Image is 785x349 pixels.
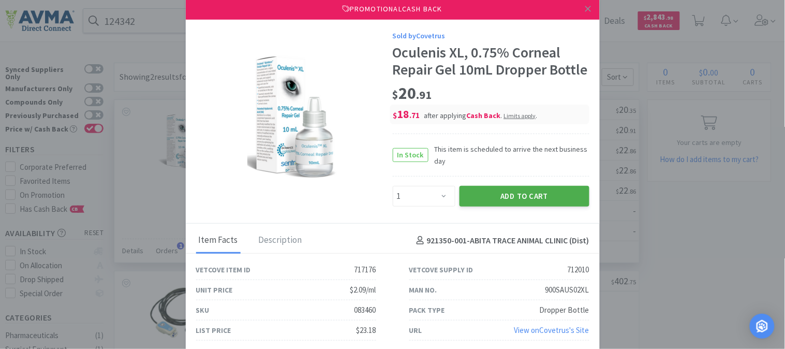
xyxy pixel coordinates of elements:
[750,314,775,339] div: Open Intercom Messenger
[409,264,473,275] div: Vetcove Supply ID
[196,284,233,296] div: Unit Price
[545,284,589,296] div: 900SAUS02XL
[256,228,305,254] div: Description
[196,304,210,316] div: SKU
[428,143,589,167] span: This item is scheduled to arrive the next business day
[514,325,589,335] a: View onCovetrus's Site
[350,284,376,296] div: $2.09/ml
[196,325,231,336] div: List Price
[412,234,589,248] h4: 921350-001 - ABITA TRACE ANIMAL CLINIC (Dist)
[540,304,589,316] div: Dropper Bottle
[504,112,536,120] span: Limits apply
[409,304,445,316] div: Pack Type
[409,325,422,336] div: URL
[393,44,589,79] div: Oculenis XL, 0.75% Corneal Repair Gel 10mL Dropper Bottle
[393,110,397,120] span: $
[354,304,376,316] div: 083460
[409,284,437,296] div: Man No.
[467,111,501,120] i: Cash Back
[393,107,420,121] span: 18
[504,111,538,120] div: .
[196,264,251,275] div: Vetcove Item ID
[354,264,376,276] div: 717176
[393,30,589,41] div: Sold by Covetrus
[568,264,589,276] div: 712010
[196,228,241,254] div: Item Facts
[247,54,341,183] img: 7bf9106af8114375a13d0a3355629637_712010.png
[393,83,432,104] span: 20
[393,88,399,102] span: $
[460,186,589,207] button: Add to Cart
[417,88,432,102] span: . 91
[393,149,428,162] span: In Stock
[357,324,376,337] div: $23.18
[424,111,538,120] span: after applying .
[410,110,420,120] span: . 71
